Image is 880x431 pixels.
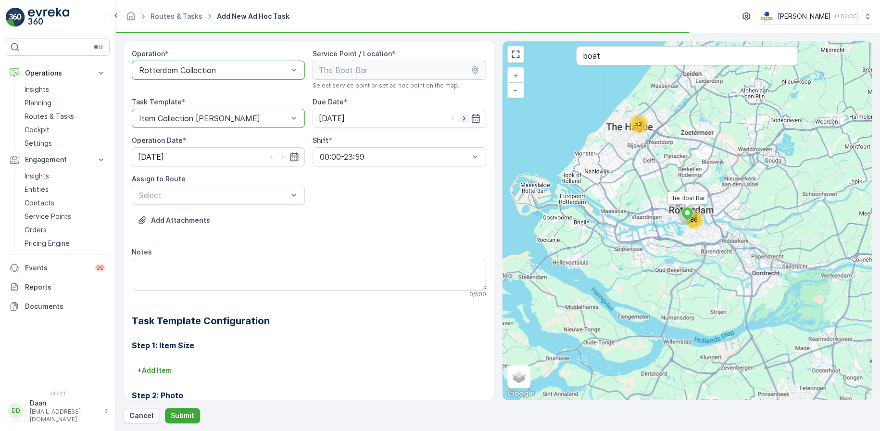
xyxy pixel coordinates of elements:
[132,213,216,228] button: Upload File
[21,183,110,196] a: Entities
[835,13,859,20] p: ( +02:00 )
[25,212,71,221] p: Service Points
[508,47,523,62] a: View Fullscreen
[139,190,288,201] p: Select
[313,61,486,80] input: The Boat Bar
[313,109,486,128] input: dd/mm/yyyy
[25,139,52,148] p: Settings
[21,123,110,137] a: Cockpit
[25,225,47,235] p: Orders
[778,12,831,21] p: [PERSON_NAME]
[505,387,537,400] img: Google
[760,8,872,25] button: [PERSON_NAME](+02:00)
[124,408,159,423] button: Cancel
[508,83,523,97] a: Zoom Out
[21,110,110,123] a: Routes & Tasks
[6,391,110,396] span: v 1.51.1
[138,366,172,375] p: + Add Item
[25,198,54,208] p: Contacts
[93,43,103,51] p: ⌘B
[132,50,165,58] label: Operation
[25,112,74,121] p: Routes & Tasks
[96,264,104,272] p: 99
[215,12,291,21] span: Add New Ad Hoc Task
[126,14,136,23] a: Homepage
[313,98,344,106] label: Due Date
[132,390,486,401] h3: Step 2: Photo
[25,263,88,273] p: Events
[25,68,90,78] p: Operations
[313,50,392,58] label: Service Point / Location
[469,291,486,298] p: 0 / 500
[508,366,529,387] a: Layers
[21,169,110,183] a: Insights
[25,125,50,135] p: Cockpit
[132,136,183,144] label: Operation Date
[6,63,110,83] button: Operations
[629,114,648,134] div: 52
[165,408,200,423] button: Submit
[6,8,25,27] img: logo
[508,68,523,83] a: Zoom In
[505,387,537,400] a: Open this area in Google Maps (opens a new window)
[30,408,99,423] p: [EMAIL_ADDRESS][DOMAIN_NAME]
[21,196,110,210] a: Contacts
[25,282,106,292] p: Reports
[21,210,110,223] a: Service Points
[635,120,642,127] span: 52
[129,411,153,420] p: Cancel
[514,71,518,79] span: +
[25,98,51,108] p: Planning
[25,302,106,311] p: Documents
[6,278,110,297] a: Reports
[132,340,486,351] h3: Step 1: Item Size
[313,82,459,89] span: Select service point or set ad hoc point on the map.
[132,248,152,256] label: Notes
[6,398,110,423] button: DDDaan[EMAIL_ADDRESS][DOMAIN_NAME]
[132,314,486,328] h2: Task Template Configuration
[151,12,202,20] a: Routes & Tasks
[25,171,49,181] p: Insights
[25,239,70,248] p: Pricing Engine
[171,411,194,420] p: Submit
[21,137,110,150] a: Settings
[760,11,774,22] img: basis-logo_rgb2x.png
[6,258,110,278] a: Events99
[8,403,24,418] div: DD
[25,155,90,165] p: Engagement
[576,46,798,65] input: Search address or service points
[21,83,110,96] a: Insights
[151,215,210,225] p: Add Attachments
[21,237,110,250] a: Pricing Engine
[6,297,110,316] a: Documents
[30,398,99,408] p: Daan
[132,363,177,378] button: +Add Item
[132,175,186,183] label: Assign to Route
[132,98,182,106] label: Task Template
[25,85,49,94] p: Insights
[28,8,69,27] img: logo_light-DOdMpM7g.png
[6,150,110,169] button: Engagement
[25,185,49,194] p: Entities
[132,147,305,166] input: dd/mm/yyyy
[313,136,328,144] label: Shift
[21,223,110,237] a: Orders
[513,86,518,94] span: −
[21,96,110,110] a: Planning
